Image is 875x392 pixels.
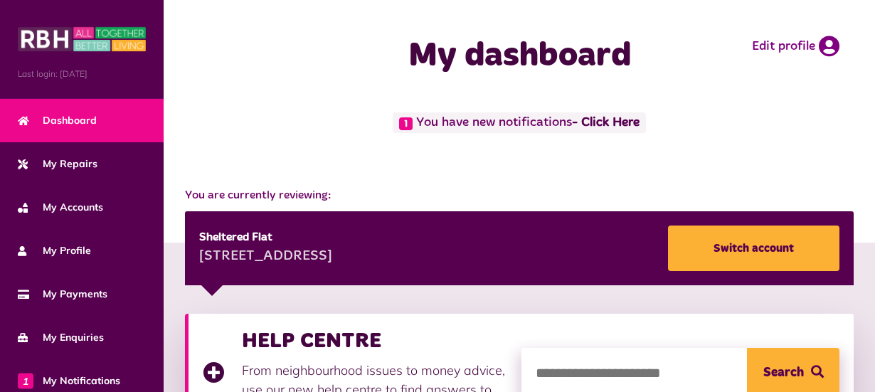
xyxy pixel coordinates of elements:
span: My Payments [18,287,107,302]
a: - Click Here [572,117,640,129]
span: 1 [399,117,413,130]
span: My Accounts [18,200,103,215]
img: MyRBH [18,25,146,53]
span: Last login: [DATE] [18,68,146,80]
a: Switch account [668,226,839,271]
h3: HELP CENTRE [242,328,507,354]
span: You have new notifications [393,112,645,133]
h1: My dashboard [356,36,683,77]
span: You are currently reviewing: [185,187,854,204]
span: Dashboard [18,113,97,128]
span: My Profile [18,243,91,258]
span: 1 [18,373,33,388]
span: My Enquiries [18,330,104,345]
div: Sheltered Flat [199,229,332,246]
div: [STREET_ADDRESS] [199,246,332,267]
span: My Repairs [18,157,97,171]
a: Edit profile [752,36,839,57]
span: My Notifications [18,374,120,388]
